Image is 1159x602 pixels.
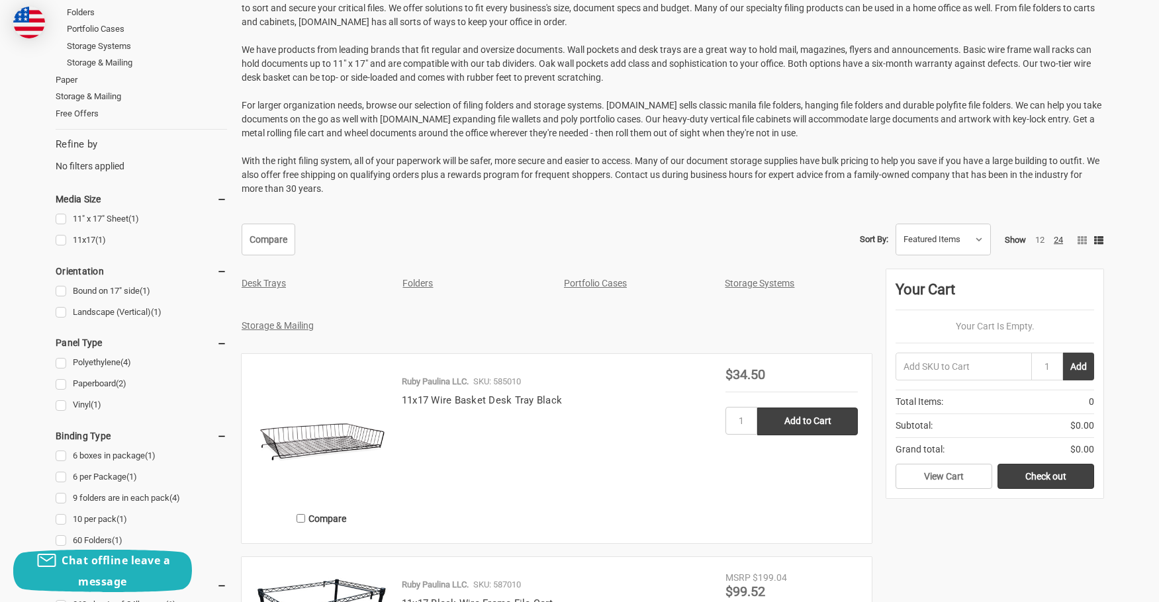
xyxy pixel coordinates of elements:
[13,7,45,38] img: duty and tax information for United States
[56,396,227,414] a: Vinyl
[1070,419,1094,433] span: $0.00
[242,320,314,331] a: Storage & Mailing
[402,394,562,406] a: 11x17 Wire Basket Desk Tray Black
[56,428,227,444] h5: Binding Type
[56,335,227,351] h5: Panel Type
[56,263,227,279] h5: Orientation
[56,375,227,393] a: Paperboard
[1035,235,1044,245] a: 12
[757,408,858,435] input: Add to Cart
[297,514,305,523] input: Compare
[725,583,765,599] span: $99.52
[896,464,992,489] a: View Cart
[67,4,227,21] a: Folders
[112,535,122,545] span: (1)
[56,447,227,465] a: 6 boxes in package
[997,464,1094,489] a: Check out
[1063,353,1094,380] button: Add
[896,395,943,409] span: Total Items:
[242,43,1103,85] p: We have products from leading brands that fit regular and oversize documents. Wall pockets and de...
[402,578,469,591] p: Ruby Paulina LLC.
[56,490,227,507] a: 9 folders are in each pack
[725,366,765,382] span: $34.50
[896,419,933,433] span: Subtotal:
[56,137,227,152] h5: Refine by
[56,137,227,173] div: No filters applied
[116,378,126,388] span: (2)
[402,375,469,388] p: Ruby Paulina LLC.
[56,71,227,89] a: Paper
[1050,566,1159,602] iframe: Google Customer Reviews
[1089,395,1094,409] span: 0
[145,451,156,460] span: (1)
[56,105,227,122] a: Free Offers
[95,235,106,245] span: (1)
[255,368,388,500] img: 11x17 Wire Basket Desk Tray Black
[725,571,751,585] div: MSRP
[473,375,521,388] p: SKU: 585010
[151,307,162,317] span: (1)
[120,357,131,367] span: (4)
[896,279,1094,310] div: Your Cart
[67,54,227,71] a: Storage & Mailing
[402,278,433,288] a: Folders
[56,210,227,228] a: 11" x 17" Sheet
[126,472,137,482] span: (1)
[255,507,388,529] label: Compare
[140,286,150,296] span: (1)
[896,443,945,456] span: Grand total:
[1070,443,1094,456] span: $0.00
[56,354,227,372] a: Polyethylene
[473,578,521,591] p: SKU: 587010
[725,278,794,288] a: Storage Systems
[242,278,286,288] a: Desk Trays
[56,468,227,486] a: 6 per Package
[242,99,1103,140] p: For larger organization needs, browse our selection of filing folders and storage systems. [DOMAI...
[91,400,101,409] span: (1)
[860,230,888,249] label: Sort By:
[56,191,227,207] h5: Media Size
[116,514,127,524] span: (1)
[1005,235,1026,245] span: Show
[67,21,227,38] a: Portfolio Cases
[56,532,227,550] a: 60 Folders
[896,353,1031,380] input: Add SKU to Cart
[56,88,227,105] a: Storage & Mailing
[56,304,227,322] a: Landscape (Vertical)
[169,493,180,503] span: (4)
[13,550,192,592] button: Chat offline leave a message
[753,572,787,583] span: $199.04
[62,553,170,589] span: Chat offline leave a message
[128,214,139,224] span: (1)
[1054,235,1063,245] a: 24
[67,38,227,55] a: Storage Systems
[56,511,227,529] a: 10 per pack
[56,282,227,300] a: Bound on 17" side
[56,232,227,249] a: 11x17
[564,278,627,288] a: Portfolio Cases
[242,224,295,255] a: Compare
[242,154,1103,196] p: With the right filing system, all of your paperwork will be safer, more secure and easier to acce...
[896,320,1094,333] p: Your Cart Is Empty.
